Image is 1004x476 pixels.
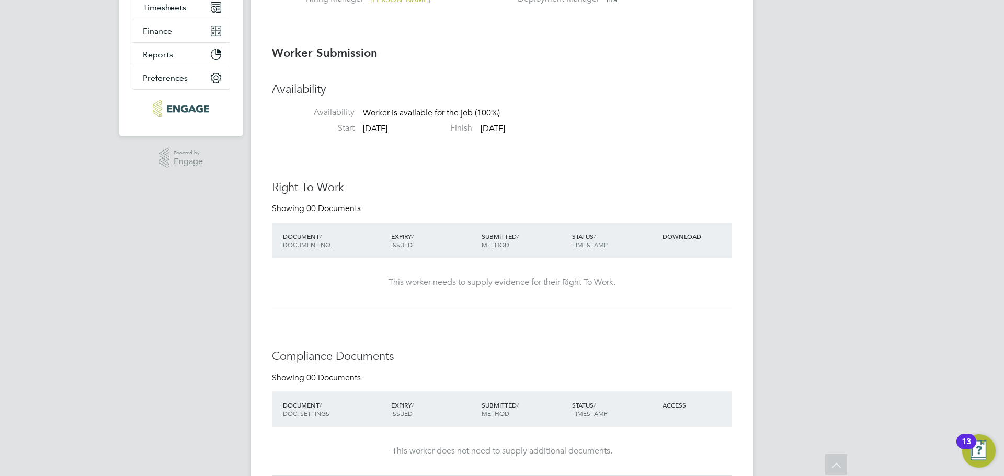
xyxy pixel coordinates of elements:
[282,446,722,457] div: This worker does not need to supply additional documents.
[481,123,505,134] span: [DATE]
[517,401,519,409] span: /
[594,232,596,240] span: /
[143,3,186,13] span: Timesheets
[272,373,363,384] div: Showing
[280,396,389,423] div: DOCUMENT
[363,108,500,118] span: Worker is available for the job (100%)
[569,227,660,254] div: STATUS
[391,409,413,417] span: ISSUED
[320,232,322,240] span: /
[320,401,322,409] span: /
[391,240,413,249] span: ISSUED
[174,148,203,157] span: Powered by
[479,227,569,254] div: SUBMITTED
[272,123,355,134] label: Start
[306,203,361,214] span: 00 Documents
[283,240,332,249] span: DOCUMENT NO.
[660,396,732,414] div: ACCESS
[660,227,732,246] div: DOWNLOAD
[272,203,363,214] div: Showing
[962,442,971,455] div: 13
[482,409,509,417] span: METHOD
[389,396,479,423] div: EXPIRY
[572,409,608,417] span: TIMESTAMP
[159,148,203,168] a: Powered byEngage
[594,401,596,409] span: /
[272,349,732,364] h3: Compliance Documents
[390,123,472,134] label: Finish
[280,227,389,254] div: DOCUMENT
[272,180,732,195] h3: Right To Work
[272,46,378,60] b: Worker Submission
[569,396,660,423] div: STATUS
[132,43,230,66] button: Reports
[272,107,355,118] label: Availability
[143,73,188,83] span: Preferences
[306,373,361,383] span: 00 Documents
[389,227,479,254] div: EXPIRY
[283,409,329,417] span: DOC. SETTINGS
[479,396,569,423] div: SUBMITTED
[482,240,509,249] span: METHOD
[412,401,414,409] span: /
[153,100,209,117] img: xede-logo-retina.png
[363,123,387,134] span: [DATE]
[132,66,230,89] button: Preferences
[132,100,230,117] a: Go to home page
[132,19,230,42] button: Finance
[143,26,172,36] span: Finance
[272,82,732,97] h3: Availability
[143,50,173,60] span: Reports
[174,157,203,166] span: Engage
[282,277,722,288] div: This worker needs to supply evidence for their Right To Work.
[412,232,414,240] span: /
[572,240,608,249] span: TIMESTAMP
[517,232,519,240] span: /
[962,434,996,468] button: Open Resource Center, 13 new notifications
